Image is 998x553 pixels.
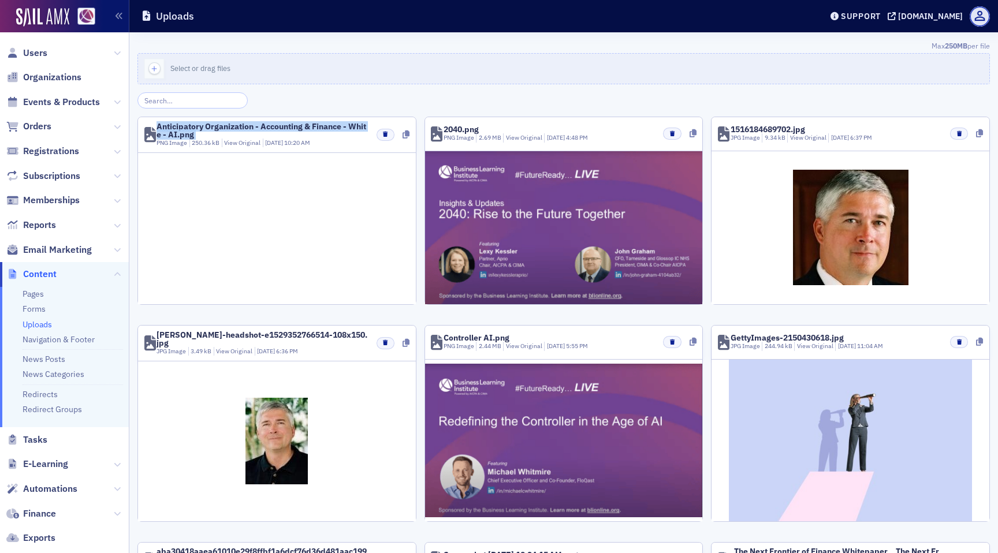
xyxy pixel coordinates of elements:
[23,389,58,399] a: Redirects
[23,47,47,59] span: Users
[216,347,252,355] a: View Original
[6,47,47,59] a: Users
[23,319,52,330] a: Uploads
[23,244,92,256] span: Email Marketing
[157,139,187,148] div: PNG Image
[69,8,95,27] a: View Homepage
[6,268,57,281] a: Content
[547,342,566,350] span: [DATE]
[224,139,260,147] a: View Original
[841,11,881,21] div: Support
[23,354,65,364] a: News Posts
[137,92,248,109] input: Search…
[137,53,990,84] button: Select or drag files
[790,133,826,141] a: View Original
[23,219,56,231] span: Reports
[23,404,82,414] a: Redirect Groups
[476,342,501,351] div: 2.44 MB
[566,342,588,350] span: 5:55 PM
[23,194,80,207] span: Memberships
[6,483,77,495] a: Automations
[945,41,967,50] span: 250MB
[6,244,92,256] a: Email Marketing
[547,133,566,141] span: [DATE]
[23,369,84,379] a: News Categories
[831,133,850,141] span: [DATE]
[23,434,47,446] span: Tasks
[23,268,57,281] span: Content
[23,458,68,470] span: E-Learning
[189,139,220,148] div: 250.36 kB
[857,342,883,350] span: 11:04 AM
[444,334,509,342] div: Controller AI.png
[23,304,46,314] a: Forms
[444,133,474,143] div: PNG Image
[23,120,51,133] span: Orders
[257,347,276,355] span: [DATE]
[731,334,844,342] div: GettyImages-2150430618.jpg
[731,342,760,351] div: JPG Image
[6,145,79,158] a: Registrations
[188,347,212,356] div: 3.49 kB
[6,532,55,544] a: Exports
[6,170,80,182] a: Subscriptions
[6,507,56,520] a: Finance
[566,133,588,141] span: 4:48 PM
[476,133,501,143] div: 2.69 MB
[6,434,47,446] a: Tasks
[156,9,194,23] h1: Uploads
[77,8,95,25] img: SailAMX
[6,194,80,207] a: Memberships
[23,334,95,345] a: Navigation & Footer
[6,71,81,84] a: Organizations
[23,289,44,299] a: Pages
[265,139,284,147] span: [DATE]
[23,170,80,182] span: Subscriptions
[838,342,857,350] span: [DATE]
[284,139,310,147] span: 10:20 AM
[898,11,963,21] div: [DOMAIN_NAME]
[970,6,990,27] span: Profile
[888,12,967,20] button: [DOMAIN_NAME]
[6,120,51,133] a: Orders
[157,122,368,139] div: Anticipatory Organization - Accounting & Finance - White - AI.png
[23,71,81,84] span: Organizations
[6,219,56,231] a: Reports
[506,342,542,350] a: View Original
[157,331,368,347] div: [PERSON_NAME]-headshot-e1529352766514-108x150.jpg
[6,96,100,109] a: Events & Products
[6,458,68,470] a: E-Learning
[276,347,298,355] span: 6:36 PM
[23,532,55,544] span: Exports
[170,63,230,73] span: Select or drag files
[23,96,100,109] span: Events & Products
[444,342,474,351] div: PNG Image
[16,8,69,27] img: SailAMX
[23,145,79,158] span: Registrations
[444,125,479,133] div: 2040.png
[506,133,542,141] a: View Original
[23,483,77,495] span: Automations
[137,40,990,53] div: Max per file
[850,133,872,141] span: 6:37 PM
[731,133,760,143] div: JPG Image
[762,342,792,351] div: 244.94 kB
[23,507,56,520] span: Finance
[797,342,833,350] a: View Original
[762,133,785,143] div: 9.34 kB
[157,347,186,356] div: JPG Image
[731,125,805,133] div: 1516184689702.jpg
